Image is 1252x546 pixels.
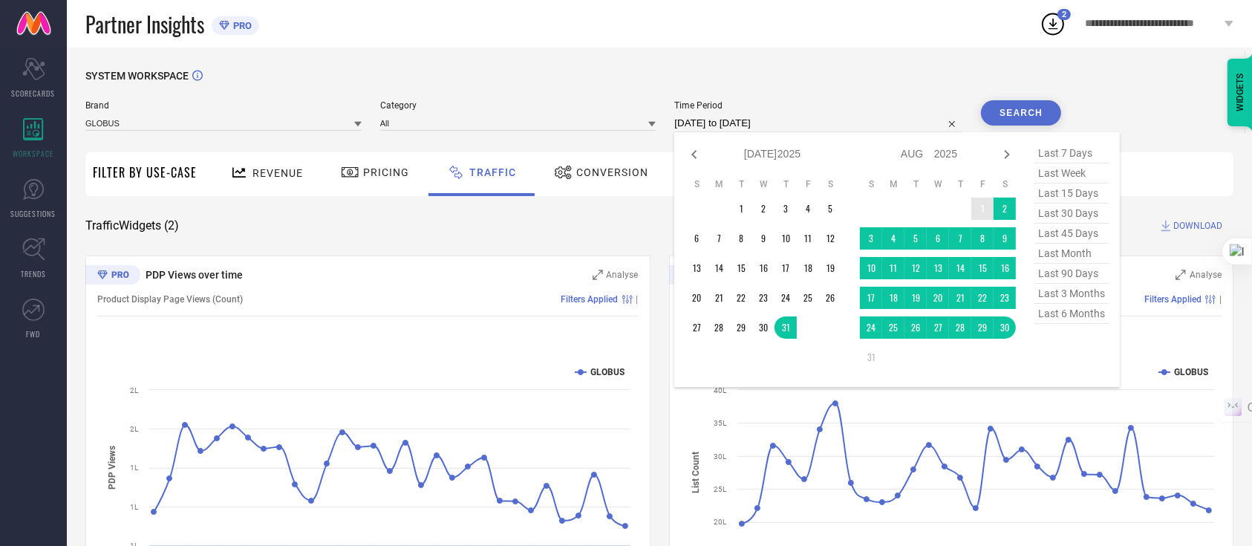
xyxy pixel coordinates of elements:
[13,148,54,159] span: WORKSPACE
[685,227,708,250] td: Sun Jul 06 2025
[691,452,701,493] tspan: List Count
[994,178,1016,190] th: Saturday
[714,386,727,394] text: 40L
[708,287,730,309] td: Mon Jul 21 2025
[860,346,882,368] td: Sun Aug 31 2025
[669,265,724,287] div: Premium
[146,269,243,281] span: PDP Views over time
[971,227,994,250] td: Fri Aug 08 2025
[797,257,819,279] td: Fri Jul 18 2025
[380,100,656,111] span: Category
[1174,367,1208,377] text: GLOBUS
[994,257,1016,279] td: Sat Aug 16 2025
[1219,294,1222,305] span: |
[685,178,708,190] th: Sunday
[1034,264,1109,284] span: last 90 days
[860,178,882,190] th: Sunday
[949,257,971,279] td: Thu Aug 14 2025
[252,167,303,179] span: Revenue
[797,198,819,220] td: Fri Jul 04 2025
[708,227,730,250] td: Mon Jul 07 2025
[971,178,994,190] th: Friday
[797,287,819,309] td: Fri Jul 25 2025
[1034,224,1109,244] span: last 45 days
[730,198,752,220] td: Tue Jul 01 2025
[730,316,752,339] td: Tue Jul 29 2025
[797,178,819,190] th: Friday
[882,227,904,250] td: Mon Aug 04 2025
[85,265,140,287] div: Premium
[107,446,117,490] tspan: PDP Views
[674,100,962,111] span: Time Period
[994,198,1016,220] td: Sat Aug 02 2025
[819,287,841,309] td: Sat Jul 26 2025
[1176,270,1186,280] svg: Zoom
[85,9,204,39] span: Partner Insights
[363,166,409,178] span: Pricing
[819,227,841,250] td: Sat Jul 12 2025
[85,100,362,111] span: Brand
[752,287,775,309] td: Wed Jul 23 2025
[730,287,752,309] td: Tue Jul 22 2025
[593,270,603,280] svg: Zoom
[752,178,775,190] th: Wednesday
[685,146,703,163] div: Previous month
[12,88,56,99] span: SCORECARDS
[904,316,927,339] td: Tue Aug 26 2025
[730,227,752,250] td: Tue Jul 08 2025
[1062,10,1066,19] span: 2
[752,227,775,250] td: Wed Jul 09 2025
[927,227,949,250] td: Wed Aug 06 2025
[1190,270,1222,280] span: Analyse
[590,367,625,377] text: GLOBUS
[1173,218,1222,233] span: DOWNLOAD
[860,316,882,339] td: Sun Aug 24 2025
[11,208,56,219] span: SUGGESTIONS
[1034,244,1109,264] span: last month
[714,452,727,461] text: 30L
[714,518,727,526] text: 20L
[708,257,730,279] td: Mon Jul 14 2025
[229,20,252,31] span: PRO
[561,294,619,305] span: Filters Applied
[576,166,648,178] span: Conversion
[949,227,971,250] td: Thu Aug 07 2025
[1040,10,1066,37] div: Open download list
[904,287,927,309] td: Tue Aug 19 2025
[981,100,1061,126] button: Search
[994,227,1016,250] td: Sat Aug 09 2025
[949,178,971,190] th: Thursday
[971,198,994,220] td: Fri Aug 01 2025
[775,227,797,250] td: Thu Jul 10 2025
[714,419,727,427] text: 35L
[971,257,994,279] td: Fri Aug 15 2025
[971,287,994,309] td: Fri Aug 22 2025
[819,257,841,279] td: Sat Jul 19 2025
[775,287,797,309] td: Thu Jul 24 2025
[819,198,841,220] td: Sat Jul 05 2025
[1034,183,1109,204] span: last 15 days
[85,218,179,233] span: Traffic Widgets ( 2 )
[949,316,971,339] td: Thu Aug 28 2025
[708,178,730,190] th: Monday
[27,328,41,339] span: FWD
[130,464,139,472] text: 1L
[904,178,927,190] th: Tuesday
[685,257,708,279] td: Sun Jul 13 2025
[860,257,882,279] td: Sun Aug 10 2025
[752,257,775,279] td: Wed Jul 16 2025
[93,163,197,181] span: Filter By Use-Case
[636,294,639,305] span: |
[882,257,904,279] td: Mon Aug 11 2025
[130,425,139,433] text: 2L
[85,70,189,82] span: SYSTEM WORKSPACE
[904,257,927,279] td: Tue Aug 12 2025
[752,316,775,339] td: Wed Jul 30 2025
[949,287,971,309] td: Thu Aug 21 2025
[130,386,139,394] text: 2L
[714,485,727,493] text: 25L
[927,316,949,339] td: Wed Aug 27 2025
[819,178,841,190] th: Saturday
[927,257,949,279] td: Wed Aug 13 2025
[674,114,962,132] input: Select time period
